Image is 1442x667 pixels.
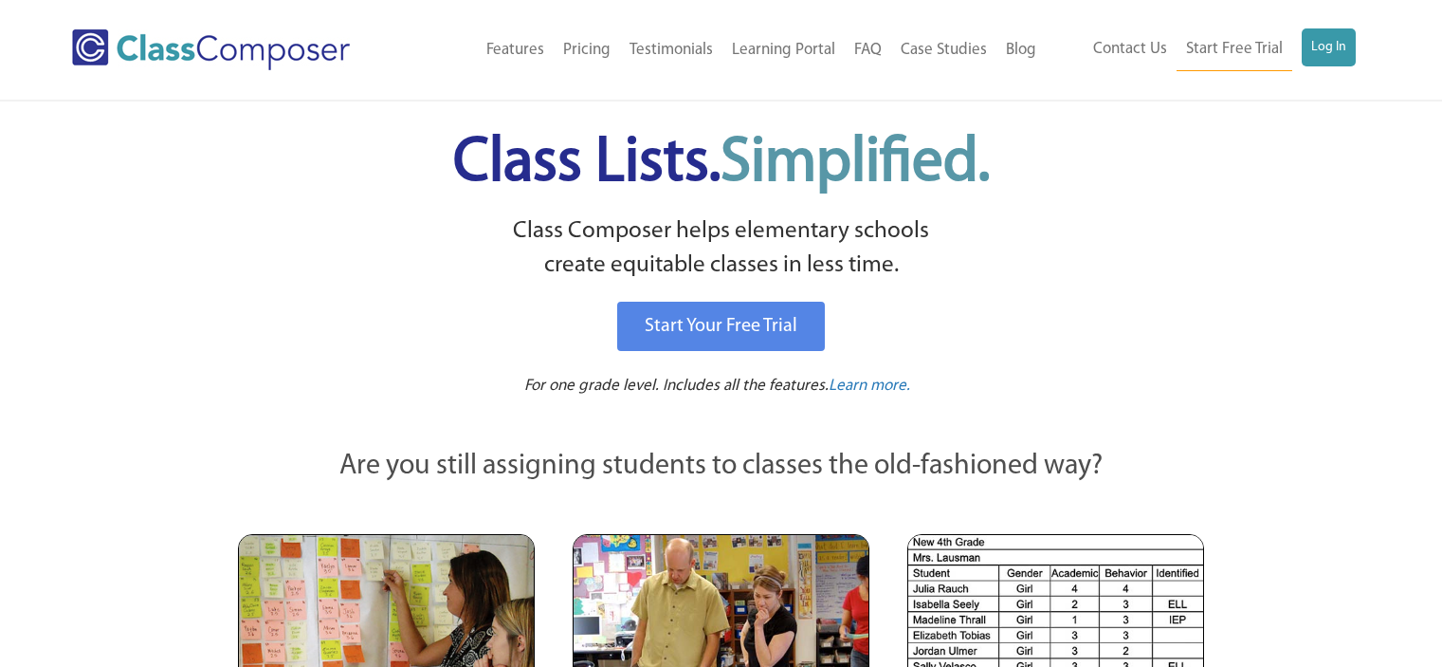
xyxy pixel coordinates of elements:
nav: Header Menu [1046,28,1356,71]
p: Are you still assigning students to classes the old-fashioned way? [238,446,1205,488]
a: Testimonials [620,29,722,71]
a: Pricing [554,29,620,71]
img: Class Composer [72,29,350,70]
span: Class Lists. [453,133,990,195]
a: Learn more. [829,375,910,398]
span: Learn more. [829,378,910,394]
a: Learning Portal [722,29,845,71]
a: Start Free Trial [1177,28,1292,71]
a: Case Studies [891,29,996,71]
a: Contact Us [1084,28,1177,70]
nav: Header Menu [411,29,1045,71]
p: Class Composer helps elementary schools create equitable classes in less time. [235,214,1208,284]
a: Start Your Free Trial [617,302,825,351]
span: Start Your Free Trial [645,317,797,336]
a: FAQ [845,29,891,71]
a: Features [477,29,554,71]
span: Simplified. [721,133,990,195]
a: Blog [996,29,1046,71]
span: For one grade level. Includes all the features. [524,378,829,394]
a: Log In [1302,28,1356,66]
